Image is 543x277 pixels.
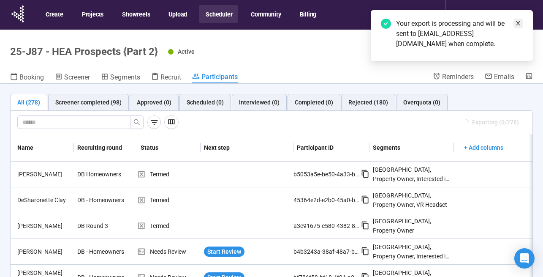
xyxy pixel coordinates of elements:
[137,247,201,256] div: Needs Review
[74,134,137,162] th: Recruiting round
[178,48,195,55] span: Active
[485,72,514,82] a: Emails
[494,73,514,81] span: Emails
[64,73,90,81] span: Screener
[373,165,451,184] div: [GEOGRAPHIC_DATA], Property Owner, Interested in HEA, Q4a Consent, Q4b - Continue, Decision Maker...
[454,7,501,23] div: Opinions Link
[160,73,181,81] span: Recruit
[74,218,137,234] div: DB Round 3
[369,134,454,162] th: Segments
[115,5,156,23] button: Showreels
[74,166,137,182] div: DB Homeowners
[137,134,201,162] th: Status
[462,118,470,126] span: loading
[199,5,238,23] button: Scheduler
[295,98,333,107] div: Completed (0)
[464,143,503,152] span: + Add columns
[10,46,158,58] h1: 25-J87 - HEA Prospects {Part 2}
[74,244,137,260] div: DB - Homeowners
[293,170,361,179] div: b5053a5e-be50-4a33-bb82-7bb80913d004
[130,115,144,129] button: search
[472,118,519,127] span: Exporting (0/278)
[514,248,535,269] div: Open Intercom Messenger
[101,72,140,83] a: Segments
[204,247,244,257] button: Start Review
[110,73,140,81] span: Segments
[433,72,474,82] a: Reminders
[39,5,69,23] button: Create
[10,72,44,83] a: Booking
[293,134,369,162] th: Participant ID
[201,134,293,162] th: Next step
[19,73,44,81] span: Booking
[293,247,361,256] div: b4b3243a-38af-48a7-bc3b-11a5a5bec643
[373,191,451,209] div: [GEOGRAPHIC_DATA], Property Owner, VR Headset
[137,170,201,179] div: Termed
[396,19,523,49] div: Your export is processing and will be sent to [EMAIL_ADDRESS][DOMAIN_NAME] when complete.
[192,72,238,83] a: Participants
[239,98,280,107] div: Interviewed (0)
[14,170,74,179] div: [PERSON_NAME]
[201,73,238,81] span: Participants
[187,98,224,107] div: Scheduled (0)
[137,221,201,230] div: Termed
[293,221,361,230] div: a3e91675-e580-4382-8099-5d6eff121e31
[373,242,451,261] div: [GEOGRAPHIC_DATA], Property Owner, Interested in HEA, Q4a Consent, VR Headset
[14,221,74,230] div: [PERSON_NAME]
[381,19,391,29] span: check-circle
[137,195,201,205] div: Termed
[162,5,193,23] button: Upload
[207,247,241,256] span: Start Review
[293,5,323,23] button: Billing
[293,195,361,205] div: 45364e2d-e2b0-45a0-b031-20c4f1814cea
[442,73,474,81] span: Reminders
[11,134,74,162] th: Name
[348,98,388,107] div: Rejected (180)
[373,217,451,235] div: [GEOGRAPHIC_DATA], Property Owner
[74,192,137,208] div: DB - Homeowners
[244,5,287,23] button: Community
[457,141,510,154] button: + Add columns
[403,98,440,107] div: Overquota (0)
[515,20,521,26] span: close
[137,98,171,107] div: Approved (0)
[133,119,140,126] span: search
[17,98,40,107] div: All (278)
[14,247,74,256] div: [PERSON_NAME]
[75,5,109,23] button: Projects
[55,72,90,83] a: Screener
[14,195,74,205] div: DeSharonette Clay
[456,115,526,129] button: Exporting (0/278)
[55,98,122,107] div: Screener completed (98)
[151,72,181,83] a: Recruit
